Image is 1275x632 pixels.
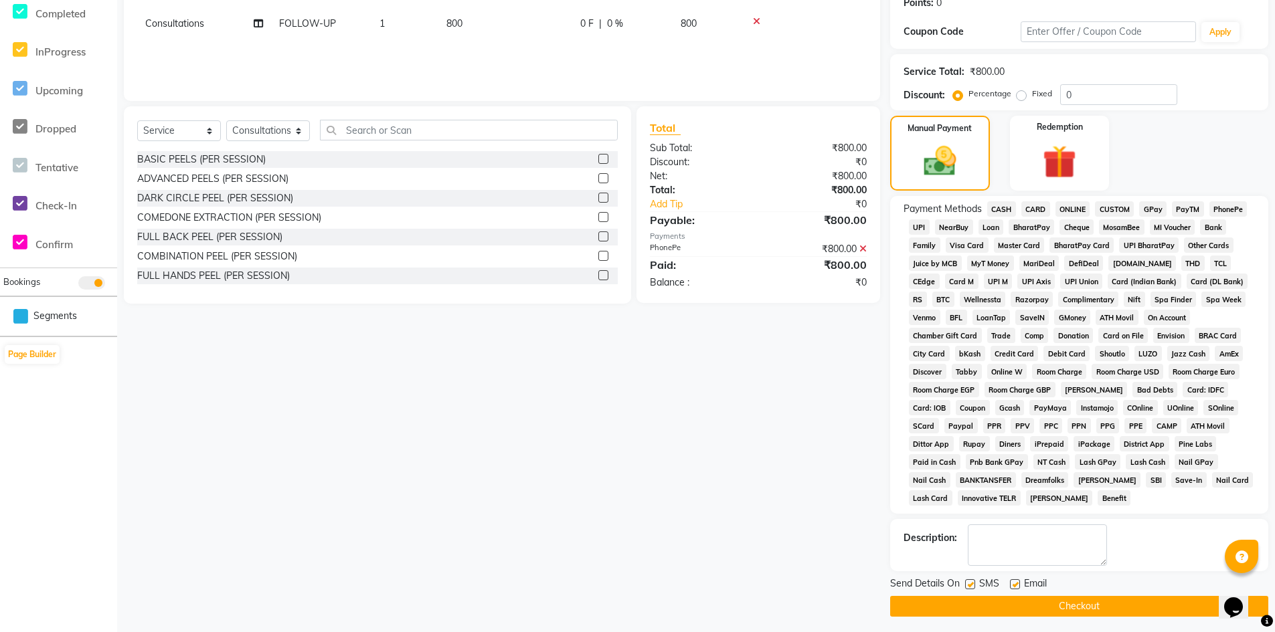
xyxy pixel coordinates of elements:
[909,490,952,506] span: Lash Card
[650,121,681,135] span: Total
[1153,328,1189,343] span: Envision
[946,310,967,325] span: BFL
[758,183,877,197] div: ₹800.00
[1175,454,1218,469] span: Nail GPay
[1032,364,1086,379] span: Room Charge
[1011,418,1034,433] span: PPV
[1009,219,1054,235] span: BharatPay
[758,169,877,183] div: ₹800.00
[1108,255,1176,271] span: [DOMAIN_NAME]
[137,191,293,205] div: DARK CIRCLE PEEL (PER SESSION)
[985,382,1055,397] span: Room Charge GBP
[35,45,86,58] span: InProgress
[446,17,462,29] span: 800
[640,155,758,169] div: Discount:
[959,436,990,451] span: Rupay
[945,274,979,289] span: Card M
[904,25,1021,39] div: Coupon Code
[1132,382,1177,397] span: Bad Debts
[1092,364,1163,379] span: Room Charge USD
[35,161,78,174] span: Tentative
[1074,472,1140,488] span: [PERSON_NAME]
[909,364,946,379] span: Discover
[5,345,60,364] button: Page Builder
[1219,578,1262,619] iframe: chat widget
[995,436,1025,451] span: Diners
[1187,274,1248,289] span: Card (DL Bank)
[1163,400,1199,415] span: UOnline
[987,201,1016,217] span: CASH
[909,328,982,343] span: Chamber Gift Card
[1126,454,1169,469] span: Lash Cash
[1053,328,1093,343] span: Donation
[1024,576,1047,593] span: Email
[1212,472,1254,488] span: Nail Card
[909,237,940,253] span: Family
[1074,436,1114,451] span: iPackage
[1095,201,1134,217] span: CUSTOM
[1195,328,1242,343] span: BRAC Card
[1139,201,1167,217] span: GPay
[946,237,989,253] span: Visa Card
[1095,346,1129,361] span: Shoutlo
[1039,418,1062,433] span: PPC
[1124,292,1145,307] span: Nift
[1200,219,1226,235] span: Bank
[1183,382,1228,397] span: Card: IDFC
[1021,201,1050,217] span: CARD
[1021,472,1069,488] span: Dreamfolks
[3,276,40,287] span: Bookings
[758,155,877,169] div: ₹0
[909,454,960,469] span: Paid in Cash
[955,346,985,361] span: bKash
[640,141,758,155] div: Sub Total:
[580,17,594,31] span: 0 F
[909,436,954,451] span: Dittor App
[145,17,204,29] span: Consultations
[1061,382,1128,397] span: [PERSON_NAME]
[908,122,972,134] label: Manual Payment
[1021,328,1049,343] span: Comp
[758,242,877,256] div: ₹800.00
[909,274,940,289] span: CEdge
[904,65,964,79] div: Service Total:
[758,276,877,290] div: ₹0
[1144,310,1191,325] span: On Account
[640,197,778,211] a: Add Tip
[640,169,758,183] div: Net:
[35,122,76,135] span: Dropped
[972,310,1011,325] span: LoanTap
[967,255,1014,271] span: MyT Money
[1068,418,1091,433] span: PPN
[994,237,1045,253] span: Master Card
[1096,310,1138,325] span: ATH Movil
[1210,255,1231,271] span: TCL
[758,141,877,155] div: ₹800.00
[1215,346,1243,361] span: AmEx
[1203,400,1238,415] span: SOnline
[607,17,623,31] span: 0 %
[1172,201,1204,217] span: PayTM
[1150,219,1195,235] span: MI Voucher
[758,257,877,273] div: ₹800.00
[640,257,758,273] div: Paid:
[909,310,940,325] span: Venmo
[966,454,1028,469] span: Pnb Bank GPay
[1033,454,1070,469] span: NT Cash
[1015,310,1049,325] span: SaveIN
[1152,418,1181,433] span: CAMP
[991,346,1039,361] span: Credit Card
[1059,219,1094,235] span: Cheque
[599,17,602,31] span: |
[1058,292,1118,307] span: Complimentary
[960,292,1006,307] span: Wellnessta
[1167,346,1210,361] span: Jazz Cash
[35,199,77,212] span: Check-In
[958,490,1021,506] span: Innovative TELR
[137,249,297,264] div: COMBINATION PEEL (PER SESSION)
[1032,141,1087,183] img: _gift.svg
[984,274,1013,289] span: UPI M
[935,219,973,235] span: NearBuy
[1054,310,1090,325] span: GMoney
[979,576,999,593] span: SMS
